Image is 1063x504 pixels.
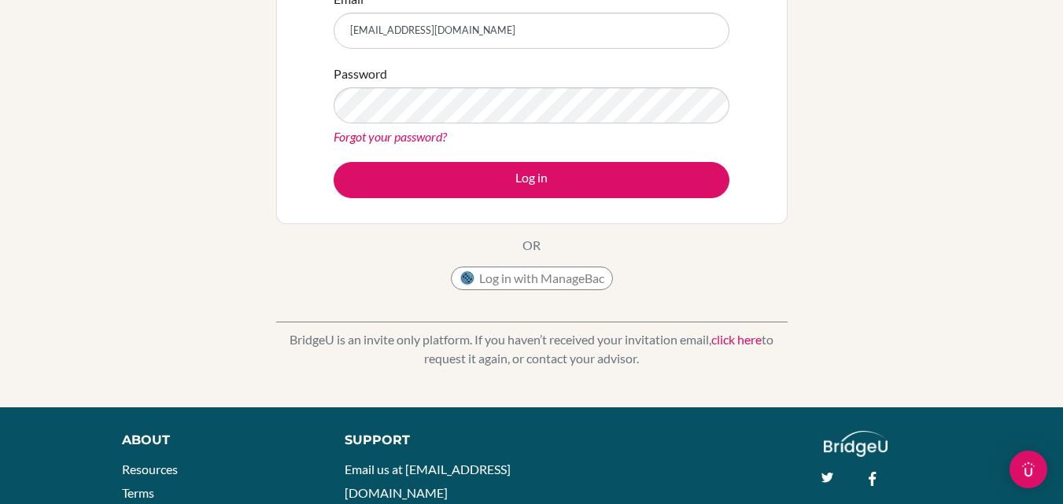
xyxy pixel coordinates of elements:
[522,236,541,255] p: OR
[824,431,888,457] img: logo_white@2x-f4f0deed5e89b7ecb1c2cc34c3e3d731f90f0f143d5ea2071677605dd97b5244.png
[451,267,613,290] button: Log in with ManageBac
[345,462,511,500] a: Email us at [EMAIL_ADDRESS][DOMAIN_NAME]
[122,431,309,450] div: About
[345,431,516,450] div: Support
[122,462,178,476] a: Resources
[334,64,387,83] label: Password
[276,330,788,368] p: BridgeU is an invite only platform. If you haven’t received your invitation email, to request it ...
[334,162,729,198] button: Log in
[334,129,447,144] a: Forgot your password?
[122,485,154,500] a: Terms
[1009,451,1047,488] div: Open Intercom Messenger
[711,332,762,347] a: click here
